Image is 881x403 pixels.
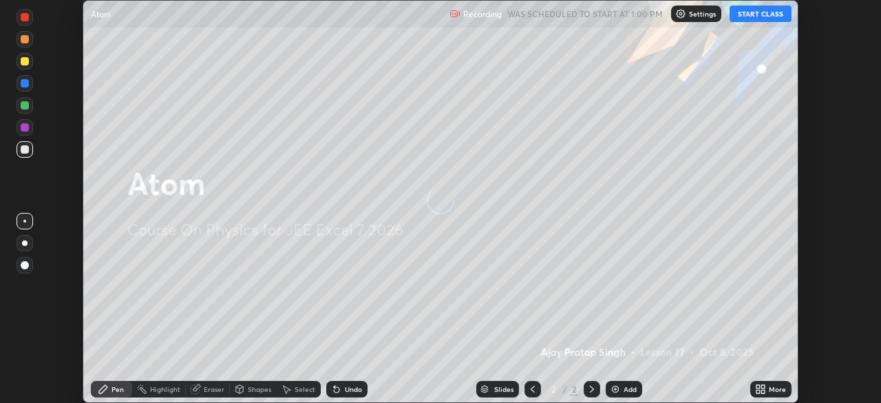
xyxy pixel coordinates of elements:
img: add-slide-button [610,384,621,395]
p: Recording [463,9,502,19]
div: Pen [112,386,124,393]
h5: WAS SCHEDULED TO START AT 1:00 PM [507,8,663,20]
div: 2 [546,385,560,393]
div: Select [295,386,315,393]
div: Eraser [204,386,224,393]
div: Add [624,386,637,393]
img: recording.375f2c34.svg [449,8,460,19]
div: Slides [494,386,513,393]
div: / [563,385,567,393]
div: Highlight [150,386,180,393]
div: Undo [345,386,362,393]
p: Settings [689,10,716,17]
img: class-settings-icons [675,8,686,19]
button: START CLASS [730,6,792,22]
div: Shapes [248,386,271,393]
div: More [769,386,786,393]
p: Atom [91,8,112,19]
div: 2 [570,383,578,395]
